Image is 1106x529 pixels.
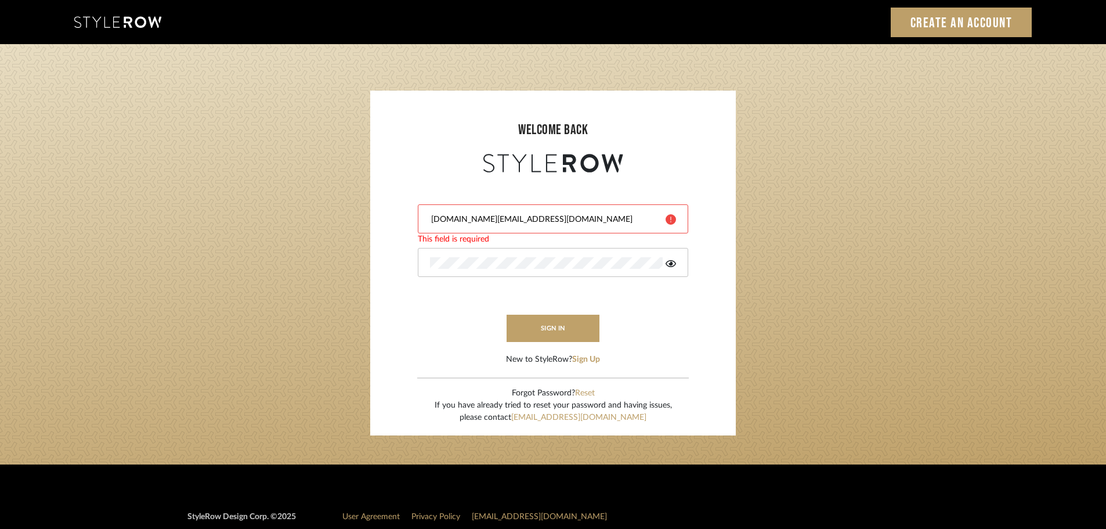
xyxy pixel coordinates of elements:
a: Privacy Policy [411,513,460,521]
button: Reset [575,387,595,400]
a: [EMAIL_ADDRESS][DOMAIN_NAME] [511,413,646,422]
div: This field is required [418,233,688,246]
div: If you have already tried to reset your password and having issues, please contact [435,400,672,424]
a: Create an Account [891,8,1032,37]
a: [EMAIL_ADDRESS][DOMAIN_NAME] [472,513,607,521]
input: Email Address [430,214,657,225]
a: User Agreement [342,513,400,521]
button: Sign Up [572,354,600,366]
button: sign in [507,315,599,342]
div: welcome back [382,120,724,141]
div: New to StyleRow? [506,354,600,366]
div: Forgot Password? [435,387,672,400]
